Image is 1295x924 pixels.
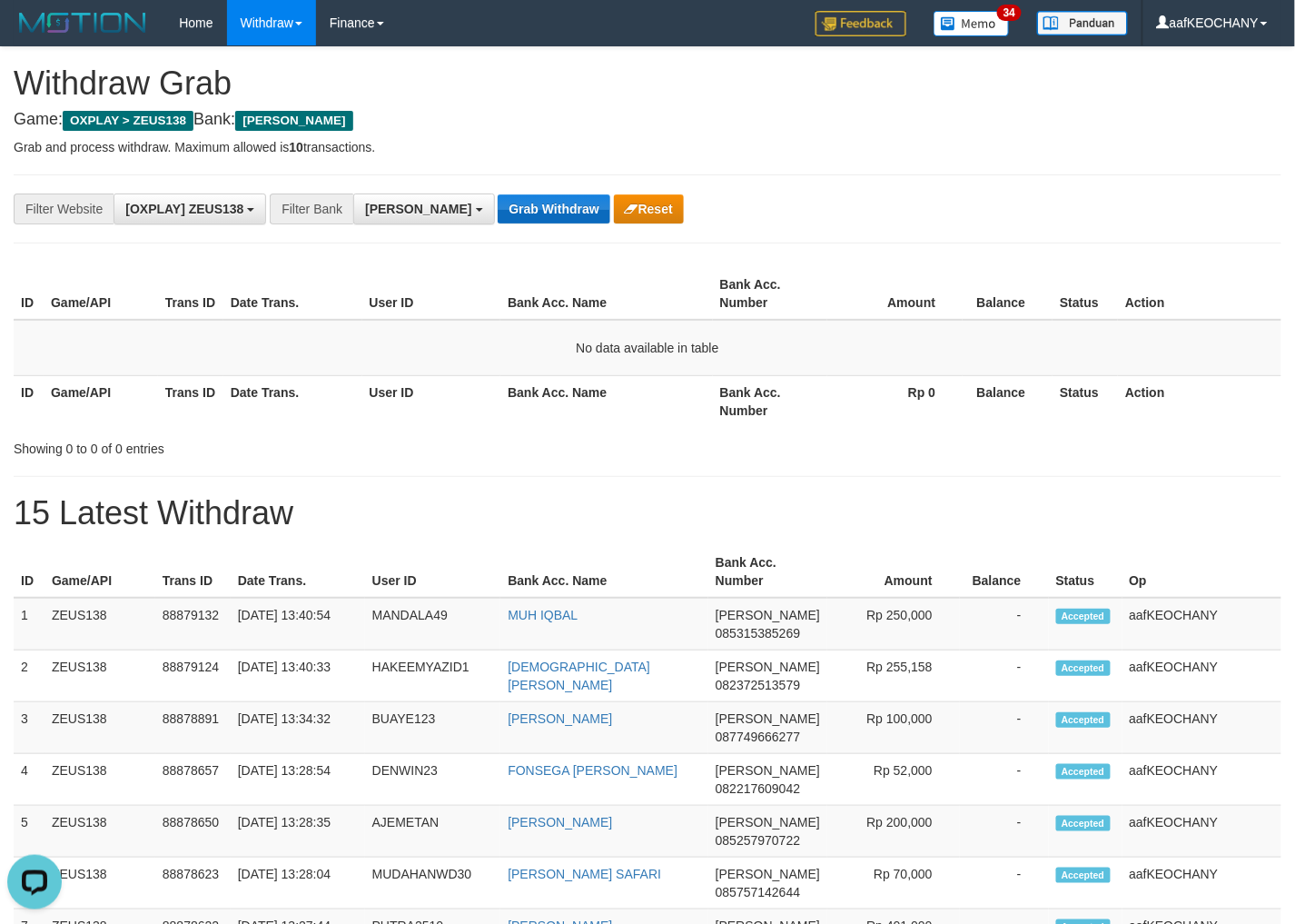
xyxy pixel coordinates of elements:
[14,651,44,702] td: 2
[1122,651,1281,702] td: aafKEOCHANY
[158,268,223,320] th: Trans ID
[125,202,243,216] span: [OXPLAY] ZEUS138
[716,815,820,830] span: [PERSON_NAME]
[155,754,231,806] td: 88878657
[500,546,708,598] th: Bank Acc. Name
[14,806,44,858] td: 5
[1056,661,1111,676] span: Accepted
[716,678,800,692] span: Copy 082372513579 to clipboard
[500,268,712,320] th: Bank Acc. Name
[508,608,578,622] a: MUH IQBAL
[155,858,231,909] td: 88878623
[231,858,365,909] td: [DATE] 13:28:04
[365,806,501,858] td: AJEMETAN
[960,806,1049,858] td: -
[365,754,501,806] td: DENWIN23
[716,833,800,848] span: Copy 085257970722 to clipboard
[960,546,1049,598] th: Balance
[14,111,1281,129] h4: Game: Bank:
[231,806,365,858] td: [DATE] 13:28:35
[716,867,820,881] span: [PERSON_NAME]
[223,375,362,427] th: Date Trans.
[14,702,44,754] td: 3
[7,7,62,62] button: Open LiveChat chat widget
[1122,754,1281,806] td: aafKEOCHANY
[508,763,677,778] a: FONSEGA [PERSON_NAME]
[231,754,365,806] td: [DATE] 13:28:54
[816,11,906,36] img: Feedback.jpg
[155,806,231,858] td: 88878650
[44,268,158,320] th: Game/API
[14,754,44,806] td: 4
[1049,546,1122,598] th: Status
[500,375,712,427] th: Bank Acc. Name
[716,885,800,899] span: Copy 085757142644 to clipboard
[231,546,365,598] th: Date Trans.
[1056,816,1111,831] span: Accepted
[1122,702,1281,754] td: aafKEOCHANY
[716,660,820,674] span: [PERSON_NAME]
[223,268,362,320] th: Date Trans.
[1122,546,1281,598] th: Op
[997,5,1022,21] span: 34
[44,546,155,598] th: Game/API
[14,194,114,224] div: Filter Website
[960,858,1049,909] td: -
[614,194,684,224] button: Reset
[155,702,231,754] td: 88878891
[1056,712,1111,728] span: Accepted
[827,754,960,806] td: Rp 52,000
[231,598,365,651] td: [DATE] 13:40:54
[827,651,960,702] td: Rp 255,158
[14,598,44,651] td: 1
[1056,609,1111,624] span: Accepted
[1122,858,1281,909] td: aafKEOCHANY
[960,651,1049,702] td: -
[365,598,501,651] td: MANDALA49
[44,702,155,754] td: ZEUS138
[289,140,303,154] strong: 10
[960,702,1049,754] td: -
[508,711,612,726] a: [PERSON_NAME]
[827,858,960,909] td: Rp 70,000
[1056,764,1111,780] span: Accepted
[155,651,231,702] td: 88879124
[365,702,501,754] td: BUAYE123
[44,754,155,806] td: ZEUS138
[44,858,155,909] td: ZEUS138
[827,375,964,427] th: Rp 0
[716,626,800,641] span: Copy 085315385269 to clipboard
[14,375,44,427] th: ID
[362,268,501,320] th: User ID
[716,763,820,778] span: [PERSON_NAME]
[498,194,609,224] button: Grab Withdraw
[708,546,827,598] th: Bank Acc. Number
[827,806,960,858] td: Rp 200,000
[44,651,155,702] td: ZEUS138
[716,781,800,796] span: Copy 082217609042 to clipboard
[827,598,960,651] td: Rp 250,000
[934,11,1010,36] img: Button%20Memo.svg
[14,432,526,458] div: Showing 0 to 0 of 0 entries
[44,598,155,651] td: ZEUS138
[716,608,820,622] span: [PERSON_NAME]
[231,702,365,754] td: [DATE] 13:34:32
[1037,11,1128,35] img: panduan.png
[1056,868,1111,883] span: Accepted
[270,194,353,224] div: Filter Bank
[827,702,960,754] td: Rp 100,000
[235,111,352,131] span: [PERSON_NAME]
[713,268,827,320] th: Bank Acc. Number
[716,711,820,726] span: [PERSON_NAME]
[963,375,1053,427] th: Balance
[353,194,494,224] button: [PERSON_NAME]
[362,375,501,427] th: User ID
[1053,375,1118,427] th: Status
[155,598,231,651] td: 88879132
[827,546,960,598] th: Amount
[114,194,266,224] button: [OXPLAY] ZEUS138
[508,867,661,881] a: [PERSON_NAME] SAFARI
[14,495,1281,532] h1: 15 Latest Withdraw
[1118,268,1281,320] th: Action
[827,268,964,320] th: Amount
